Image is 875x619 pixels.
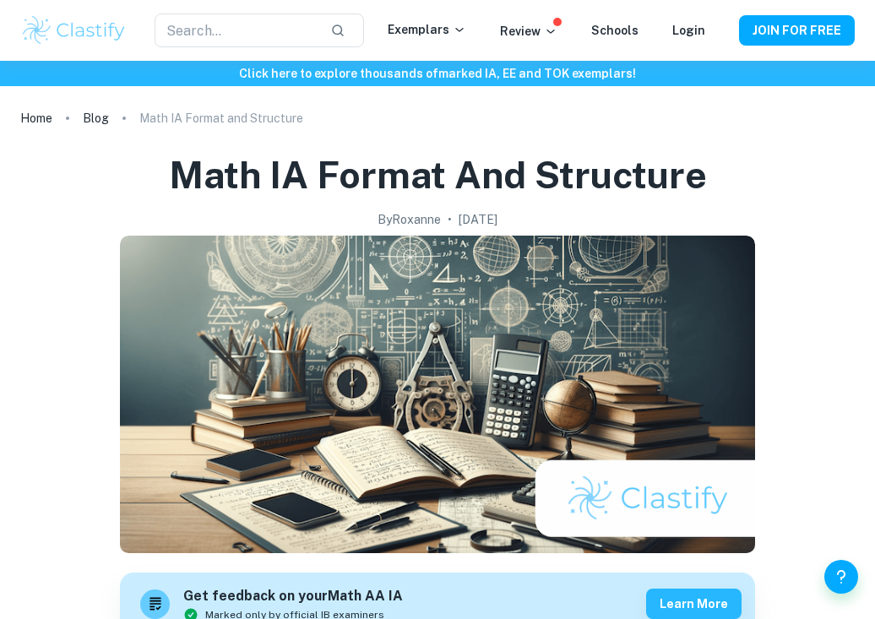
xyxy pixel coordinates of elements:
[183,586,403,607] h6: Get feedback on your Math AA IA
[20,106,52,130] a: Home
[448,210,452,229] p: •
[500,22,557,41] p: Review
[83,106,109,130] a: Blog
[120,236,755,553] img: Math IA Format and Structure cover image
[388,20,466,39] p: Exemplars
[739,15,855,46] button: JOIN FOR FREE
[3,64,872,83] h6: Click here to explore thousands of marked IA, EE and TOK exemplars !
[169,150,707,200] h1: Math IA Format and Structure
[139,109,303,128] p: Math IA Format and Structure
[20,14,128,47] img: Clastify logo
[672,24,705,37] a: Login
[824,560,858,594] button: Help and Feedback
[378,210,441,229] h2: By Roxanne
[591,24,639,37] a: Schools
[155,14,317,47] input: Search...
[459,210,497,229] h2: [DATE]
[646,589,742,619] button: Learn more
